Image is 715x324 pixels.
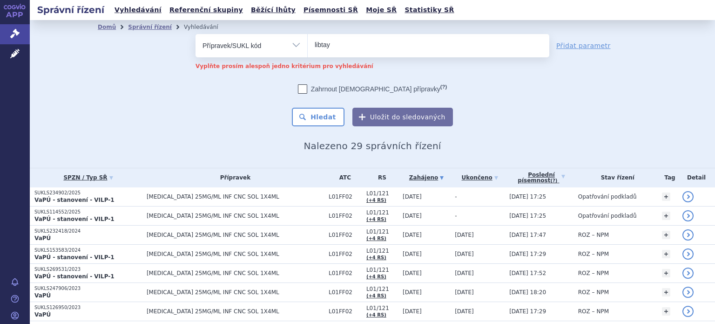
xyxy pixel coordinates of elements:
span: Nalezeno 29 správních řízení [304,140,441,152]
a: + [662,212,670,220]
span: [DATE] 17:29 [509,308,546,315]
a: detail [682,248,694,260]
th: Stav řízení [573,168,657,187]
a: Písemnosti SŘ [301,4,361,16]
span: L01/121 [366,228,398,235]
span: L01FF02 [329,232,362,238]
a: detail [682,191,694,202]
li: Vyhledávání [184,20,230,34]
span: [MEDICAL_DATA] 25MG/ML INF CNC SOL 1X4ML [147,213,324,219]
a: SPZN / Typ SŘ [34,171,142,184]
p: SUKLS234902/2025 [34,190,142,196]
a: (+4 RS) [366,293,386,298]
span: [MEDICAL_DATA] 25MG/ML INF CNC SOL 1X4ML [147,289,324,296]
span: ROZ – NPM [578,308,609,315]
span: [DATE] [455,289,474,296]
span: - [455,193,457,200]
strong: VaPÚ - stanovení - VILP-1 [34,254,115,261]
p: SUKLS232418/2024 [34,228,142,234]
a: detail [682,306,694,317]
strong: VaPÚ - stanovení - VILP-1 [34,273,115,280]
span: [DATE] 17:25 [509,213,546,219]
a: + [662,193,670,201]
a: Správní řízení [128,24,172,30]
span: Opatřování podkladů [578,213,637,219]
a: + [662,250,670,258]
p: SUKLS269531/2023 [34,266,142,273]
a: (+4 RS) [366,236,386,241]
span: L01FF02 [329,270,362,276]
a: detail [682,268,694,279]
span: [MEDICAL_DATA] 25MG/ML INF CNC SOL 1X4ML [147,270,324,276]
p: SUKLS126950/2023 [34,304,142,311]
span: L01/121 [366,248,398,254]
a: Běžící lhůty [248,4,298,16]
p: SUKLS153583/2024 [34,247,142,254]
a: (+4 RS) [366,217,386,222]
abbr: (?) [440,84,447,90]
span: L01/121 [366,286,398,292]
span: L01FF02 [329,251,362,257]
p: SUKLS114552/2025 [34,209,142,215]
a: Přidat parametr [556,41,611,50]
a: + [662,231,670,239]
a: (+4 RS) [366,198,386,203]
a: Zahájeno [403,171,450,184]
span: [MEDICAL_DATA] 25MG/ML INF CNC SOL 1X4ML [147,193,324,200]
span: ROZ – NPM [578,232,609,238]
a: Domů [98,24,116,30]
button: Hledat [292,108,344,126]
a: (+4 RS) [366,274,386,279]
span: [MEDICAL_DATA] 25MG/ML INF CNC SOL 1X4ML [147,308,324,315]
span: L01FF02 [329,308,362,315]
span: [DATE] 18:20 [509,289,546,296]
span: L01FF02 [329,289,362,296]
span: L01/121 [366,267,398,273]
a: (+4 RS) [366,312,386,317]
p: SUKLS247906/2023 [34,285,142,292]
span: [DATE] [403,308,422,315]
span: L01/121 [366,209,398,216]
span: [DATE] [455,251,474,257]
span: - [455,213,457,219]
strong: VaPÚ [34,292,51,299]
span: [DATE] [403,213,422,219]
span: ROZ – NPM [578,289,609,296]
span: [DATE] 17:47 [509,232,546,238]
label: Zahrnout [DEMOGRAPHIC_DATA] přípravky [298,84,447,94]
strong: VaPÚ [34,235,51,241]
span: L01/121 [366,190,398,197]
a: Statistiky SŘ [402,4,457,16]
span: [DATE] 17:29 [509,251,546,257]
a: (+4 RS) [366,255,386,260]
th: Detail [678,168,715,187]
th: Tag [657,168,678,187]
a: + [662,269,670,277]
button: Uložit do sledovaných [352,108,453,126]
a: Ukončeno [455,171,505,184]
span: L01FF02 [329,213,362,219]
a: + [662,288,670,296]
a: detail [682,229,694,241]
th: RS [362,168,398,187]
span: [DATE] [455,308,474,315]
strong: VaPÚ - stanovení - VILP-1 [34,216,115,222]
a: Moje SŘ [363,4,399,16]
abbr: (?) [550,178,557,184]
span: L01FF02 [329,193,362,200]
span: [DATE] [403,251,422,257]
span: [DATE] [403,232,422,238]
strong: VaPÚ - stanovení - VILP-1 [34,197,115,203]
th: ATC [324,168,362,187]
span: [DATE] 17:52 [509,270,546,276]
span: Opatřování podkladů [578,193,637,200]
a: Poslednípísemnost(?) [509,168,573,187]
th: Přípravek [142,168,324,187]
span: ROZ – NPM [578,270,609,276]
span: ROZ – NPM [578,251,609,257]
span: [MEDICAL_DATA] 25MG/ML INF CNC SOL 1X4ML [147,232,324,238]
span: [DATE] 17:25 [509,193,546,200]
h2: Správní řízení [30,3,112,16]
a: detail [682,210,694,221]
strong: VaPÚ [34,311,51,318]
